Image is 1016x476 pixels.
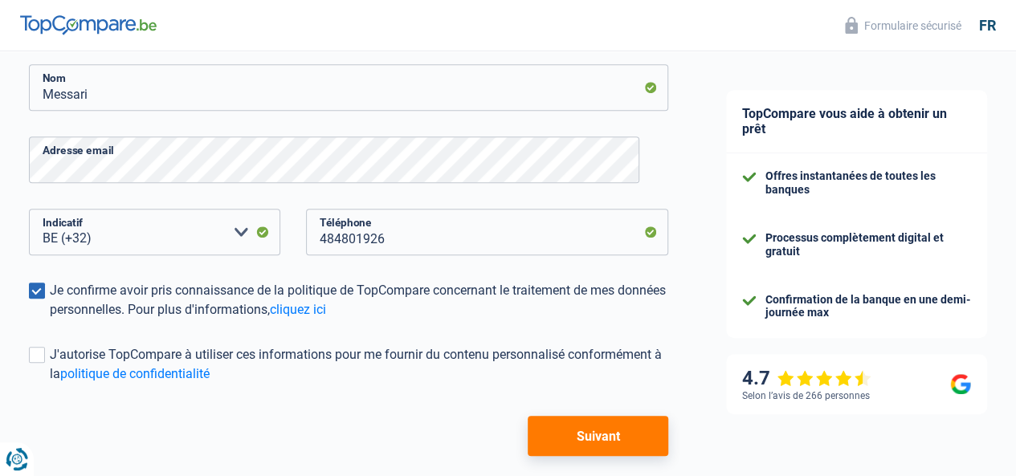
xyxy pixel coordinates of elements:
[4,163,5,164] img: Advertisement
[50,345,668,384] div: J'autorise TopCompare à utiliser ces informations pour me fournir du contenu personnalisé conform...
[726,90,987,153] div: TopCompare vous aide à obtenir un prêt
[270,302,326,317] a: cliquez ici
[835,12,971,39] button: Formulaire sécurisé
[20,15,157,35] img: TopCompare Logo
[742,367,871,390] div: 4.7
[60,366,210,381] a: politique de confidentialité
[765,169,971,197] div: Offres instantanées de toutes les banques
[765,293,971,320] div: Confirmation de la banque en une demi-journée max
[742,390,870,401] div: Selon l’avis de 266 personnes
[765,231,971,258] div: Processus complètement digital et gratuit
[306,209,668,255] input: 401020304
[50,281,668,319] div: Je confirme avoir pris connaissance de la politique de TopCompare concernant le traitement de mes...
[528,416,668,456] button: Suivant
[979,17,996,35] div: fr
